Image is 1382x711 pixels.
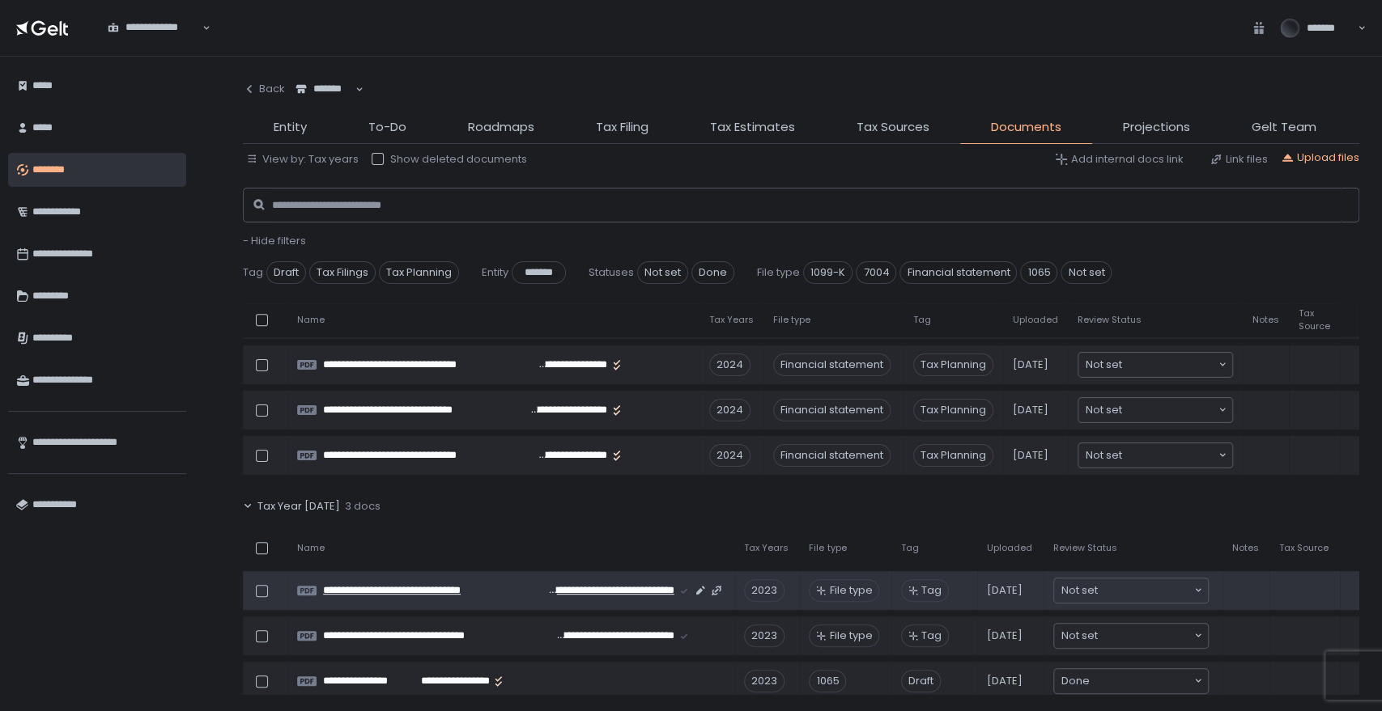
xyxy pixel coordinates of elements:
[829,628,872,643] span: File type
[709,399,751,421] div: 2024
[1210,152,1268,167] button: Link files
[637,261,688,284] span: Not set
[1086,447,1122,463] span: Not set
[266,261,306,284] span: Draft
[1054,624,1208,648] div: Search for option
[1061,673,1090,689] span: Done
[1299,307,1330,332] span: Tax Source
[243,233,306,248] span: - Hide filters
[710,118,795,137] span: Tax Estimates
[1123,118,1190,137] span: Projections
[379,261,459,284] span: Tax Planning
[1061,582,1098,599] span: Not set
[744,624,785,647] div: 2023
[246,152,359,167] button: View by: Tax years
[1122,357,1217,373] input: Search for option
[1090,673,1193,689] input: Search for option
[257,499,340,514] span: Tax Year [DATE]
[744,542,789,554] span: Tax Years
[368,118,406,137] span: To-Do
[243,82,285,96] div: Back
[97,11,210,45] div: Search for option
[274,118,307,137] span: Entity
[987,583,1023,598] span: [DATE]
[297,314,325,326] span: Name
[691,261,734,284] span: Done
[108,35,201,51] input: Search for option
[1098,582,1193,599] input: Search for option
[285,73,364,107] div: Search for option
[1122,447,1217,463] input: Search for option
[913,444,993,467] span: Tax Planning
[829,583,872,598] span: File type
[1053,542,1117,554] span: Review Status
[589,265,634,280] span: Statuses
[297,542,325,554] span: Name
[744,670,785,692] div: 2023
[243,234,306,248] button: - Hide filters
[1013,358,1048,372] span: [DATE]
[1279,542,1329,554] span: Tax Source
[809,542,846,554] span: File type
[987,628,1023,643] span: [DATE]
[1054,669,1208,693] div: Search for option
[921,583,942,598] span: Tag
[1061,261,1112,284] span: Not set
[1122,402,1217,418] input: Search for option
[1078,314,1142,326] span: Review Status
[309,261,376,284] span: Tax Filings
[1054,578,1208,603] div: Search for option
[1078,353,1232,377] div: Search for option
[991,118,1061,137] span: Documents
[773,444,891,467] div: Financial statement
[243,265,263,280] span: Tag
[913,399,993,421] span: Tax Planning
[1078,398,1232,422] div: Search for option
[773,353,891,376] div: Financial statement
[921,628,942,643] span: Tag
[482,265,508,280] span: Entity
[899,261,1017,284] span: Financial statement
[243,73,285,105] button: Back
[1020,261,1057,284] span: 1065
[809,670,846,692] div: 1065
[856,261,896,284] span: 7004
[1086,402,1122,418] span: Not set
[709,444,751,467] div: 2024
[1232,542,1259,554] span: Notes
[901,670,941,692] span: Draft
[1055,152,1184,167] button: Add internal docs link
[345,499,381,514] span: 3 docs
[757,265,800,280] span: File type
[857,118,929,137] span: Tax Sources
[1078,443,1232,468] div: Search for option
[1098,628,1193,644] input: Search for option
[987,542,1032,554] span: Uploaded
[1086,357,1122,373] span: Not set
[803,261,853,284] span: 1099-K
[1013,314,1058,326] span: Uploaded
[987,674,1023,688] span: [DATE]
[1252,314,1279,326] span: Notes
[773,314,810,326] span: File type
[913,353,993,376] span: Tax Planning
[1013,403,1048,417] span: [DATE]
[709,314,754,326] span: Tax Years
[901,542,919,554] span: Tag
[913,314,931,326] span: Tag
[596,118,648,137] span: Tax Filing
[744,579,785,602] div: 2023
[709,353,751,376] div: 2024
[468,118,534,137] span: Roadmaps
[1061,628,1098,644] span: Not set
[1013,448,1048,463] span: [DATE]
[1252,118,1316,137] span: Gelt Team
[773,399,891,421] div: Financial statement
[296,96,354,112] input: Search for option
[1281,150,1359,165] button: Upload files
